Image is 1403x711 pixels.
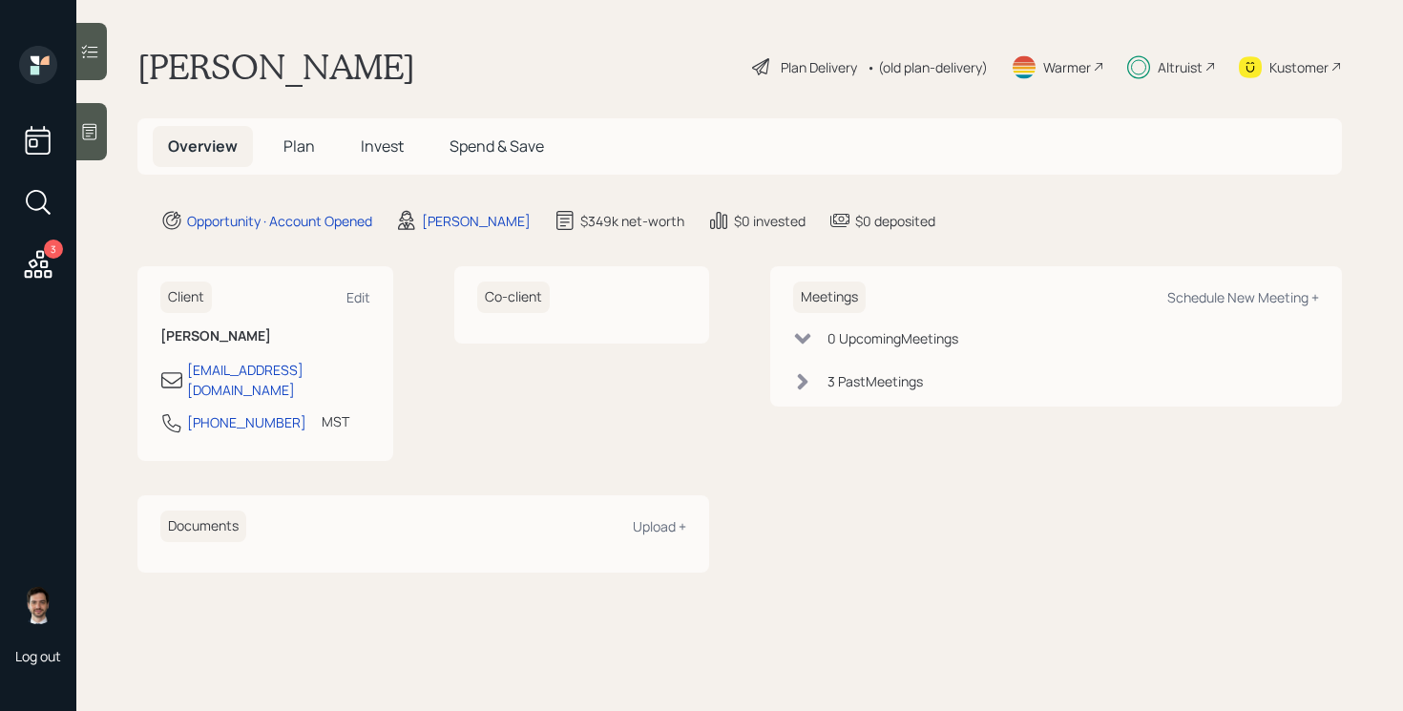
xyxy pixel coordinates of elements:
[322,411,349,431] div: MST
[160,282,212,313] h6: Client
[450,136,544,157] span: Spend & Save
[187,211,372,231] div: Opportunity · Account Opened
[781,57,857,77] div: Plan Delivery
[1043,57,1091,77] div: Warmer
[168,136,238,157] span: Overview
[827,328,958,348] div: 0 Upcoming Meeting s
[477,282,550,313] h6: Co-client
[15,647,61,665] div: Log out
[867,57,988,77] div: • (old plan-delivery)
[19,586,57,624] img: jonah-coleman-headshot.png
[855,211,935,231] div: $0 deposited
[160,328,370,345] h6: [PERSON_NAME]
[633,517,686,535] div: Upload +
[793,282,866,313] h6: Meetings
[283,136,315,157] span: Plan
[1269,57,1329,77] div: Kustomer
[827,371,923,391] div: 3 Past Meeting s
[187,360,370,400] div: [EMAIL_ADDRESS][DOMAIN_NAME]
[346,288,370,306] div: Edit
[44,240,63,259] div: 3
[734,211,806,231] div: $0 invested
[580,211,684,231] div: $349k net-worth
[361,136,404,157] span: Invest
[1158,57,1203,77] div: Altruist
[187,412,306,432] div: [PHONE_NUMBER]
[160,511,246,542] h6: Documents
[1167,288,1319,306] div: Schedule New Meeting +
[137,46,415,88] h1: [PERSON_NAME]
[422,211,531,231] div: [PERSON_NAME]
